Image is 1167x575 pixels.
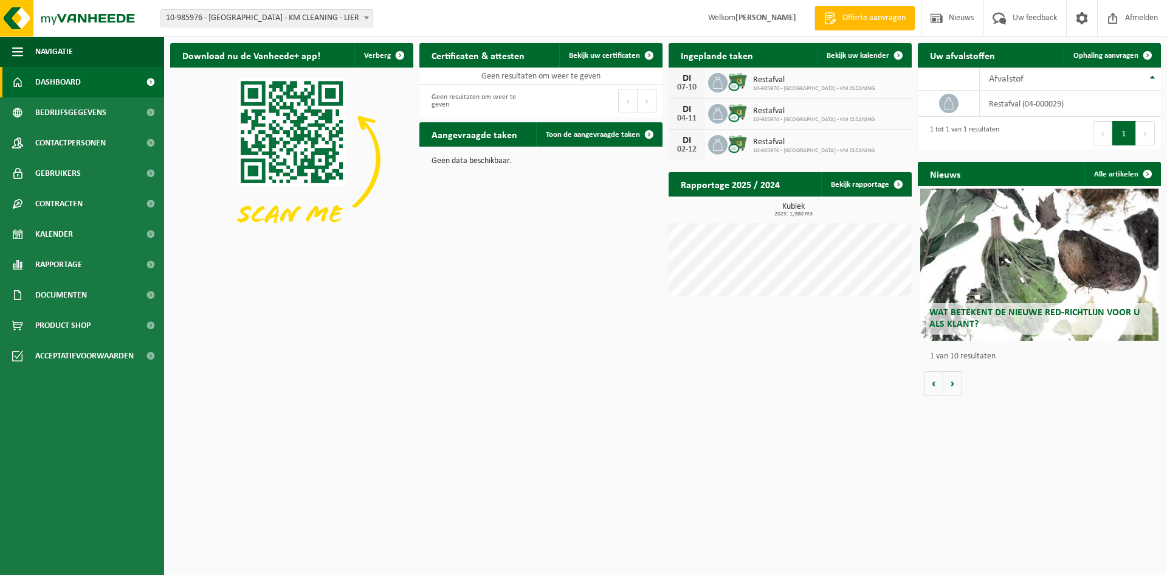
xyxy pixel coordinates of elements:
td: Geen resultaten om weer te geven [419,68,663,85]
div: DI [675,136,699,145]
span: Navigatie [35,37,73,67]
a: Bekijk rapportage [821,172,911,197]
span: Offerte aanvragen [839,12,909,24]
td: restafval (04-000029) [980,91,1161,117]
span: Dashboard [35,67,81,97]
button: Verberg [354,43,412,68]
h2: Aangevraagde taken [419,122,529,146]
h2: Rapportage 2025 / 2024 [669,172,792,196]
span: Contactpersonen [35,128,106,158]
span: Wat betekent de nieuwe RED-richtlijn voor u als klant? [929,308,1140,329]
span: Kalender [35,219,73,249]
img: Download de VHEPlus App [170,68,413,250]
button: Next [1136,121,1155,145]
button: Vorige [924,371,943,396]
a: Bekijk uw certificaten [559,43,661,68]
span: Toon de aangevraagde taken [546,131,640,139]
span: 10-985976 - [GEOGRAPHIC_DATA] - KM CLEANING [753,147,875,155]
button: Volgende [943,371,962,396]
img: WB-0660-CU [728,133,748,154]
a: Alle artikelen [1084,162,1160,186]
iframe: chat widget [6,548,203,575]
span: Verberg [364,52,391,60]
button: 1 [1112,121,1136,145]
span: Rapportage [35,249,82,280]
h2: Uw afvalstoffen [918,43,1007,67]
div: 1 tot 1 van 1 resultaten [924,120,999,147]
div: DI [675,105,699,114]
span: Ophaling aanvragen [1073,52,1138,60]
img: WB-0660-CU [728,102,748,123]
span: Gebruikers [35,158,81,189]
a: Ophaling aanvragen [1064,43,1160,68]
button: Previous [618,89,638,113]
span: Acceptatievoorwaarden [35,341,134,371]
img: WB-0660-CU [728,71,748,92]
span: Product Shop [35,310,91,341]
span: 10-985976 - LAMMERTYN - KM CLEANING - LIER [160,9,373,27]
h2: Ingeplande taken [669,43,765,67]
span: 10-985976 - [GEOGRAPHIC_DATA] - KM CLEANING [753,116,875,124]
span: Restafval [753,138,875,147]
span: Bekijk uw certificaten [569,52,640,60]
div: Geen resultaten om weer te geven [425,88,535,114]
span: Restafval [753,75,875,85]
span: Contracten [35,189,83,219]
p: Geen data beschikbaar. [432,157,650,166]
span: 10-985976 - [GEOGRAPHIC_DATA] - KM CLEANING [753,85,875,92]
span: Bekijk uw kalender [827,52,889,60]
a: Bekijk uw kalender [817,43,911,68]
a: Wat betekent de nieuwe RED-richtlijn voor u als klant? [920,189,1158,341]
h2: Nieuws [918,162,972,186]
button: Next [638,89,656,113]
div: 07-10 [675,83,699,92]
span: 2025: 1,980 m3 [675,211,912,217]
span: Bedrijfsgegevens [35,97,106,128]
button: Previous [1093,121,1112,145]
strong: [PERSON_NAME] [735,13,796,23]
span: 10-985976 - LAMMERTYN - KM CLEANING - LIER [161,10,373,27]
p: 1 van 10 resultaten [930,352,1155,361]
div: 04-11 [675,114,699,123]
a: Toon de aangevraagde taken [536,122,661,147]
h3: Kubiek [675,203,912,217]
h2: Download nu de Vanheede+ app! [170,43,332,67]
span: Restafval [753,106,875,116]
h2: Certificaten & attesten [419,43,537,67]
div: 02-12 [675,145,699,154]
span: Afvalstof [989,74,1024,84]
a: Offerte aanvragen [814,6,915,30]
span: Documenten [35,280,87,310]
div: DI [675,74,699,83]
